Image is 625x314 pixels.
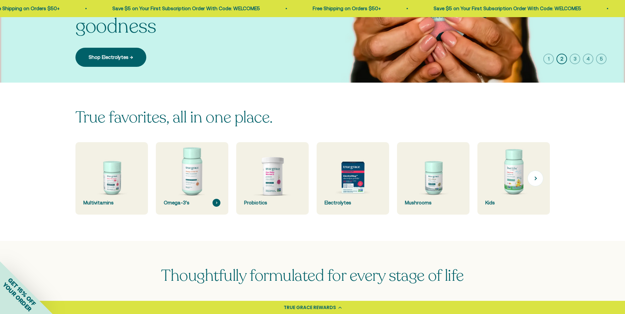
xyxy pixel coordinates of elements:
[477,142,550,215] a: Kids
[284,304,336,311] div: TRUE GRACE REWARDS
[543,54,554,64] button: 1
[161,265,464,286] span: Thoughtfully formulated for every stage of life
[485,199,542,207] div: Kids
[556,54,567,64] button: 2
[1,281,33,313] span: YOUR ORDER
[405,199,462,207] div: Mushrooms
[570,54,580,64] button: 3
[325,199,381,207] div: Electrolytes
[311,6,380,11] a: Free Shipping on Orders $50+
[7,276,37,307] span: GET 15% OFF
[75,142,148,215] a: Multivitamins
[83,199,140,207] div: Multivitamins
[164,199,220,207] div: Omega-3's
[244,199,301,207] div: Probiotics
[156,142,228,215] a: Omega-3's
[397,142,469,215] a: Mushrooms
[75,107,273,128] split-lines: True favorites, all in one place.
[432,5,580,13] p: Save $5 on Your First Subscription Order With Code: WELCOME5
[317,142,389,215] a: Electrolytes
[583,54,593,64] button: 4
[236,142,309,215] a: Probiotics
[75,48,146,67] a: Shop Electrolytes →
[596,54,607,64] button: 5
[111,5,259,13] p: Save $5 on Your First Subscription Order With Code: WELCOME5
